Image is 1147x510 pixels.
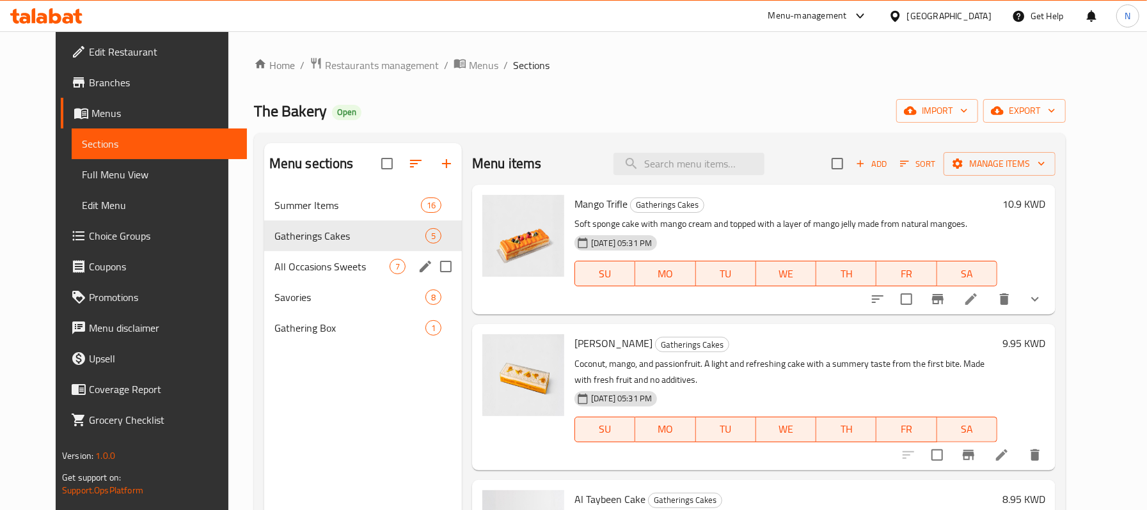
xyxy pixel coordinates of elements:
[89,44,237,59] span: Edit Restaurant
[254,57,1066,73] nav: breadcrumb
[400,148,431,179] span: Sort sections
[631,197,704,212] span: Gatherings Cakes
[821,420,871,438] span: TH
[82,136,237,151] span: Sections
[61,374,247,405] a: Coverage Report
[989,284,1020,314] button: delete
[640,420,690,438] span: MO
[851,154,892,174] button: Add
[264,251,462,282] div: All Occasions Sweets7edit
[907,9,992,23] div: [GEOGRAPHIC_DATA]
[954,156,1045,172] span: Manage items
[61,220,247,251] a: Choice Groups
[656,337,729,352] span: Gatherings Cakes
[274,197,421,213] span: Summer Items
[635,261,695,286] button: MO
[862,284,893,314] button: sort-choices
[374,150,400,177] span: Select all sections
[61,405,247,435] a: Grocery Checklist
[892,154,944,174] span: Sort items
[274,228,425,243] span: Gatherings Cakes
[390,259,406,274] div: items
[897,154,938,174] button: Sort
[416,257,435,276] button: edit
[332,107,361,118] span: Open
[425,290,441,305] div: items
[62,482,143,498] a: Support.OpsPlatform
[254,58,295,73] a: Home
[82,167,237,182] span: Full Menu View
[882,265,931,283] span: FR
[937,417,997,442] button: SA
[72,190,247,220] a: Edit Menu
[821,265,871,283] span: TH
[655,337,729,352] div: Gatherings Cakes
[513,58,550,73] span: Sections
[1027,291,1043,307] svg: Show Choices
[1002,334,1045,352] h6: 9.95 KWD
[1020,284,1050,314] button: show more
[422,199,441,212] span: 16
[264,282,462,313] div: Savories8
[1020,440,1050,470] button: delete
[61,67,247,98] a: Branches
[482,334,564,416] img: Coco Mangopash
[269,154,354,173] h2: Menu sections
[426,291,441,304] span: 8
[701,265,751,283] span: TU
[95,447,115,464] span: 1.0.0
[62,447,93,464] span: Version:
[994,447,1009,463] a: Edit menu item
[574,490,645,509] span: Al Taybeen Cake
[274,259,390,274] span: All Occasions Sweets
[61,343,247,374] a: Upsell
[993,103,1056,119] span: export
[310,57,439,73] a: Restaurants management
[640,265,690,283] span: MO
[82,197,237,213] span: Edit Menu
[586,237,657,249] span: [DATE] 05:31 PM
[942,265,992,283] span: SA
[89,290,237,305] span: Promotions
[332,105,361,120] div: Open
[574,261,635,286] button: SU
[264,220,462,251] div: Gatherings Cakes5
[756,261,816,286] button: WE
[426,322,441,334] span: 1
[264,185,462,348] nav: Menu sections
[425,320,441,336] div: items
[425,228,441,243] div: items
[390,261,405,273] span: 7
[701,420,751,438] span: TU
[816,261,876,286] button: TH
[89,351,237,366] span: Upsell
[900,157,935,171] span: Sort
[89,75,237,90] span: Branches
[574,194,628,213] span: Mango Trifle
[62,469,121,486] span: Get support on:
[325,58,439,73] span: Restaurants management
[586,392,657,405] span: [DATE] 05:31 PM
[89,320,237,336] span: Menu disclaimer
[580,265,630,283] span: SU
[574,417,635,442] button: SU
[635,417,695,442] button: MO
[1002,490,1045,508] h6: 8.95 KWD
[882,420,931,438] span: FR
[426,230,441,242] span: 5
[431,148,462,179] button: Add section
[613,153,764,175] input: search
[824,150,851,177] span: Select section
[274,320,425,336] span: Gathering Box
[924,442,951,468] span: Select to update
[274,290,425,305] span: Savories
[922,284,953,314] button: Branch-specific-item
[854,157,889,171] span: Add
[1002,195,1045,213] h6: 10.9 KWD
[983,99,1066,123] button: export
[61,313,247,343] a: Menu disclaimer
[454,57,498,73] a: Menus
